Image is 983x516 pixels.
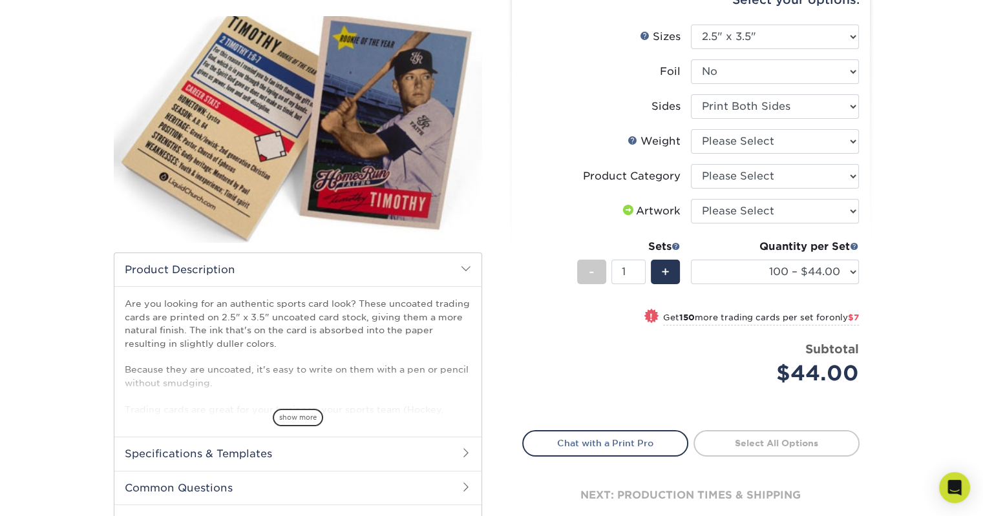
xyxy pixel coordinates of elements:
[805,342,859,356] strong: Subtotal
[663,313,859,325] small: Get more trading cards per set for
[114,471,481,504] h2: Common Questions
[661,262,670,282] span: +
[650,310,653,324] span: !
[628,134,681,149] div: Weight
[522,430,688,456] a: Chat with a Print Pro
[693,430,860,456] a: Select All Options
[651,99,681,114] div: Sides
[114,253,481,286] h2: Product Description
[829,313,859,322] span: only
[939,472,970,503] div: Open Intercom Messenger
[679,313,695,322] strong: 150
[848,313,859,322] span: $7
[660,64,681,79] div: Foil
[620,203,681,219] div: Artwork
[640,29,681,45] div: Sizes
[589,262,595,282] span: -
[125,297,471,442] p: Are you looking for an authentic sports card look? These uncoated trading cards are printed on 2....
[273,409,323,426] span: show more
[114,2,482,256] img: 14PT Uncoated 01
[583,169,681,184] div: Product Category
[701,358,859,389] div: $44.00
[691,239,859,254] div: Quantity per Set
[114,437,481,470] h2: Specifications & Templates
[577,239,681,254] div: Sets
